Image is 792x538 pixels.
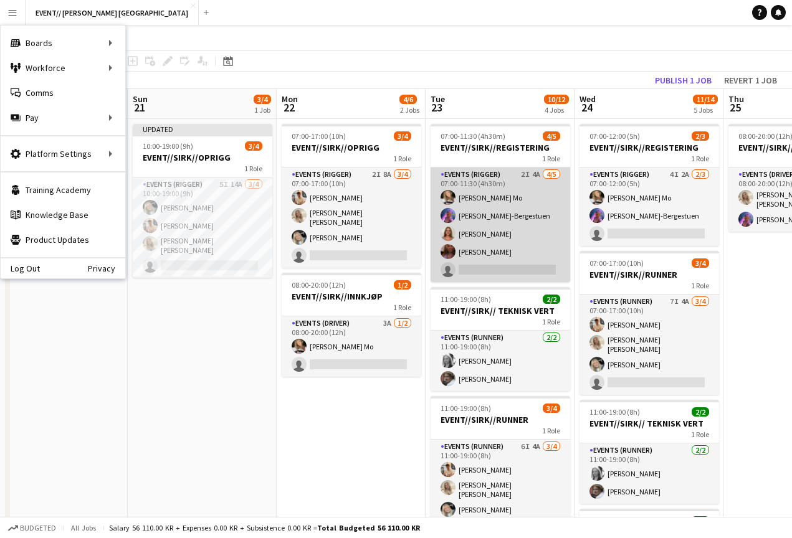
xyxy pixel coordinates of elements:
span: 2/2 [543,295,560,304]
span: Wed [580,93,596,105]
span: 1 Role [542,154,560,163]
div: Workforce [1,55,125,80]
button: Revert 1 job [719,72,782,88]
app-card-role: Events (Rigger)5I14A3/410:00-19:00 (9h)[PERSON_NAME][PERSON_NAME][PERSON_NAME] [PERSON_NAME] [133,177,272,278]
span: 25 [727,100,744,115]
span: 3/4 [692,258,709,268]
app-card-role: Events (Rigger)4I2A2/307:00-12:00 (5h)[PERSON_NAME] Mo[PERSON_NAME]-Bergestuen [580,168,719,246]
h3: EVENT//SIRK// TEKNISK VERT [431,305,570,316]
h3: EVENT//SIRK//RUNNER [431,414,570,425]
span: Thu [728,93,744,105]
h3: EVENT//SIRK// TEKNISK VERT [580,418,719,429]
span: Budgeted [20,524,56,532]
span: 11:00-19:00 (8h) [441,404,491,413]
span: 3/4 [394,131,411,141]
h3: EVENT//SIRK//OPRIGG [133,152,272,163]
span: 08:00-20:00 (12h) [292,280,346,290]
span: 1 Role [691,154,709,163]
h3: EVENT//SIRK//REGISTERING [431,142,570,153]
button: Publish 1 job [650,72,717,88]
button: Budgeted [6,521,58,535]
h3: EVENT//SIRK//REGISTERING [580,142,719,153]
app-card-role: Events (Driver)3A1/208:00-20:00 (12h)[PERSON_NAME] Mo [282,316,421,377]
a: Log Out [1,263,40,273]
button: EVENT// [PERSON_NAME] [GEOGRAPHIC_DATA] [26,1,199,25]
span: 1 Role [691,281,709,290]
app-card-role: Events (Runner)2/211:00-19:00 (8h)[PERSON_NAME][PERSON_NAME] [431,331,570,391]
span: 07:00-17:00 (10h) [589,258,644,268]
span: 3/4 [254,95,271,104]
div: Pay [1,105,125,130]
h3: EVENT//SIRK//OPRIGG [282,142,421,153]
app-job-card: 11:00-19:00 (8h)2/2EVENT//SIRK// TEKNISK VERT1 RoleEvents (Runner)2/211:00-19:00 (8h)[PERSON_NAME... [580,400,719,504]
span: 3/4 [543,404,560,413]
span: 1 Role [393,154,411,163]
app-job-card: 07:00-11:30 (4h30m)4/5EVENT//SIRK//REGISTERING1 RoleEvents (Rigger)2I4A4/507:00-11:30 (4h30m)[PER... [431,124,570,282]
div: Platform Settings [1,141,125,166]
span: 1 Role [244,164,262,173]
span: Sun [133,93,148,105]
span: 2/3 [692,131,709,141]
app-job-card: 07:00-17:00 (10h)3/4EVENT//SIRK//OPRIGG1 RoleEvents (Rigger)2I8A3/407:00-17:00 (10h)[PERSON_NAME]... [282,124,421,268]
app-job-card: 11:00-19:00 (8h)2/2EVENT//SIRK// TEKNISK VERT1 RoleEvents (Runner)2/211:00-19:00 (8h)[PERSON_NAME... [431,287,570,391]
div: Boards [1,31,125,55]
div: 5 Jobs [694,105,717,115]
span: 1 Role [691,430,709,439]
span: 1 Role [542,426,560,435]
app-job-card: 08:00-20:00 (12h)1/2EVENT//SIRK//INNKJØP1 RoleEvents (Driver)3A1/208:00-20:00 (12h)[PERSON_NAME] Mo [282,273,421,377]
app-card-role: Events (Runner)2/211:00-19:00 (8h)[PERSON_NAME][PERSON_NAME] [580,443,719,504]
span: 07:00-11:30 (4h30m) [441,131,505,141]
span: 10:00-19:00 (9h) [143,141,193,151]
span: 3/4 [245,141,262,151]
span: Tue [431,93,445,105]
span: 1 Role [393,303,411,312]
a: Knowledge Base [1,202,125,227]
app-card-role: Events (Rigger)2I8A3/407:00-17:00 (10h)[PERSON_NAME][PERSON_NAME] [PERSON_NAME][PERSON_NAME] [282,168,421,268]
app-job-card: 07:00-12:00 (5h)2/3EVENT//SIRK//REGISTERING1 RoleEvents (Rigger)4I2A2/307:00-12:00 (5h)[PERSON_NA... [580,124,719,246]
h3: EVENT//SIRK//INNKJØP [282,291,421,302]
a: Training Academy [1,177,125,202]
span: 07:00-17:00 (10h) [292,131,346,141]
span: 2/2 [692,407,709,417]
span: 4/6 [399,95,417,104]
app-card-role: Events (Rigger)2I4A4/507:00-11:30 (4h30m)[PERSON_NAME] Mo[PERSON_NAME]-Bergestuen[PERSON_NAME][PE... [431,168,570,282]
span: 11/14 [693,95,718,104]
a: Product Updates [1,227,125,252]
app-job-card: 07:00-17:00 (10h)3/4EVENT//SIRK//RUNNER1 RoleEvents (Runner)7I4A3/407:00-17:00 (10h)[PERSON_NAME]... [580,251,719,395]
span: 4/5 [543,131,560,141]
span: 23 [429,100,445,115]
h3: EVENT//SIRK//RUNNER [580,269,719,280]
app-job-card: Updated10:00-19:00 (9h)3/4EVENT//SIRK//OPRIGG1 RoleEvents (Rigger)5I14A3/410:00-19:00 (9h)[PERSON... [133,124,272,278]
span: Mon [282,93,298,105]
a: Privacy [88,263,125,273]
span: Total Budgeted 56 110.00 KR [317,523,420,532]
span: All jobs [69,523,98,532]
span: 21 [131,100,148,115]
a: Comms [1,80,125,105]
div: 2 Jobs [400,105,419,115]
span: 22 [280,100,298,115]
div: Salary 56 110.00 KR + Expenses 0.00 KR + Subsistence 0.00 KR = [109,523,420,532]
span: 24 [578,100,596,115]
span: 11:00-19:00 (8h) [441,295,491,304]
div: 1 Job [254,105,270,115]
div: Updated [133,124,272,134]
div: 4 Jobs [545,105,568,115]
span: 07:00-12:00 (5h) [589,131,640,141]
span: 1 Role [542,317,560,326]
span: 1/2 [394,280,411,290]
span: 10/12 [544,95,569,104]
app-card-role: Events (Runner)7I4A3/407:00-17:00 (10h)[PERSON_NAME][PERSON_NAME] [PERSON_NAME][PERSON_NAME] [580,295,719,395]
span: 11:00-19:00 (8h) [589,407,640,417]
